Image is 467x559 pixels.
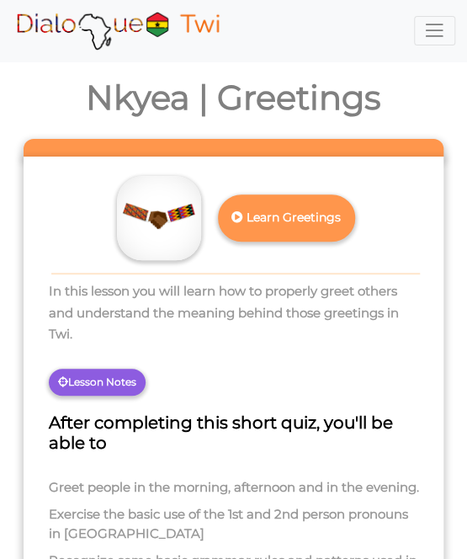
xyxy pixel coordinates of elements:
button: Toggle navigation [414,16,455,45]
button: Learn Greetings [218,194,355,242]
img: Brand [12,9,224,51]
li: Exercise the basic use of the 1st and 2nd person pronouns in [GEOGRAPHIC_DATA] [32,505,440,551]
a: Learn Greetings [218,189,355,248]
h1: After completing this short quiz, you'll be able to [32,413,440,453]
img: greetings.3fee7869.jpg [117,176,201,260]
button: Lesson Notes [49,369,146,396]
p: Learn Greetings [228,200,344,236]
li: Greet people in the morning, afternoon and in the evening. [32,478,440,506]
p: In this lesson you will learn how to properly greet others and understand the meaning behind thos... [32,280,440,362]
